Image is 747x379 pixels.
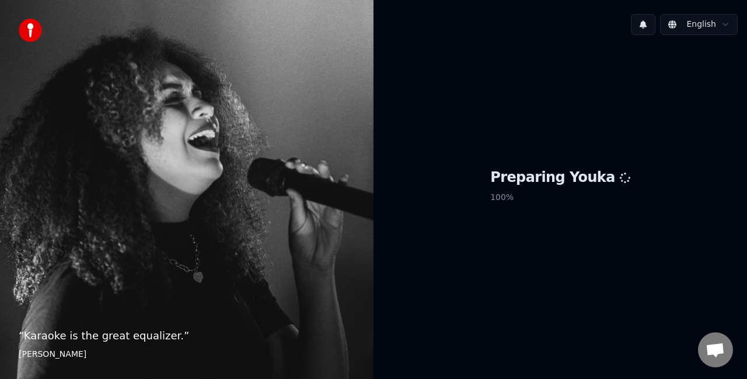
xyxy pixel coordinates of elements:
[19,19,42,42] img: youka
[490,187,630,208] p: 100 %
[698,332,733,367] a: Open chat
[490,169,630,187] h1: Preparing Youka
[19,349,355,360] footer: [PERSON_NAME]
[19,328,355,344] p: “ Karaoke is the great equalizer. ”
